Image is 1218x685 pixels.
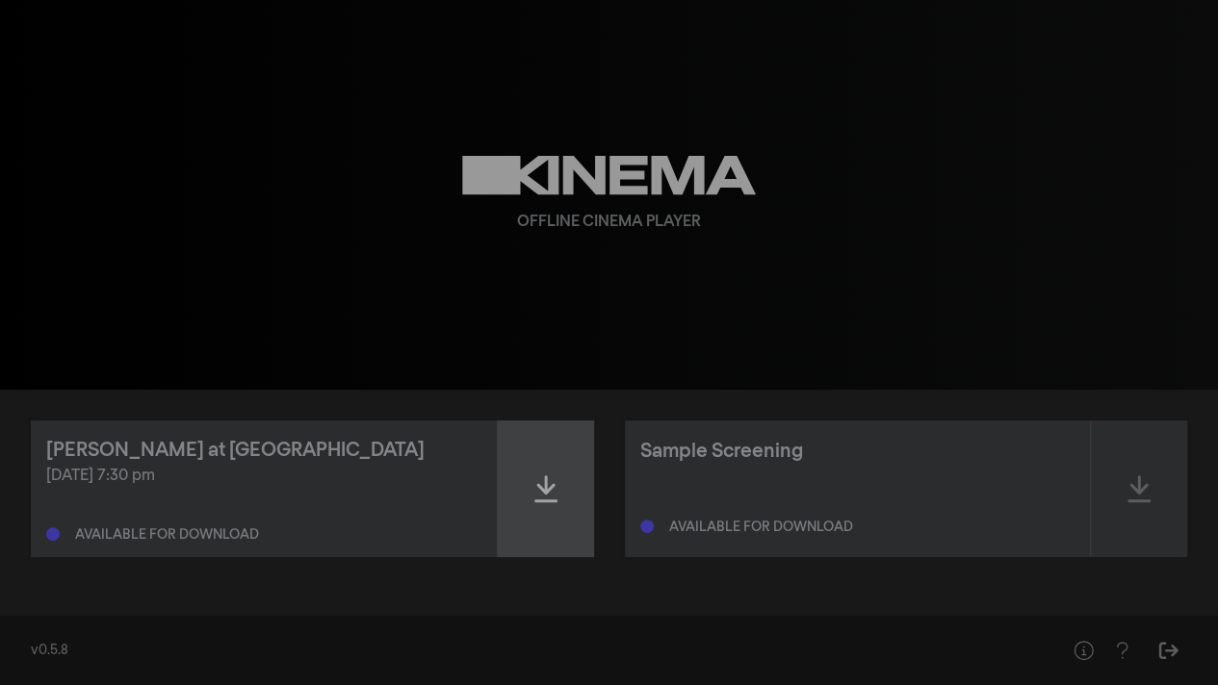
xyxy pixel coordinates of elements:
div: Offline Cinema Player [517,211,701,234]
button: Help [1064,631,1102,670]
div: Sample Screening [640,437,803,466]
div: Available for download [669,520,853,534]
div: v0.5.8 [31,641,1025,661]
div: [DATE] 7:30 pm [46,465,481,488]
div: Available for download [75,528,259,542]
button: Help [1102,631,1141,670]
button: Sign Out [1149,631,1187,670]
div: [PERSON_NAME] at [GEOGRAPHIC_DATA] [46,436,425,465]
